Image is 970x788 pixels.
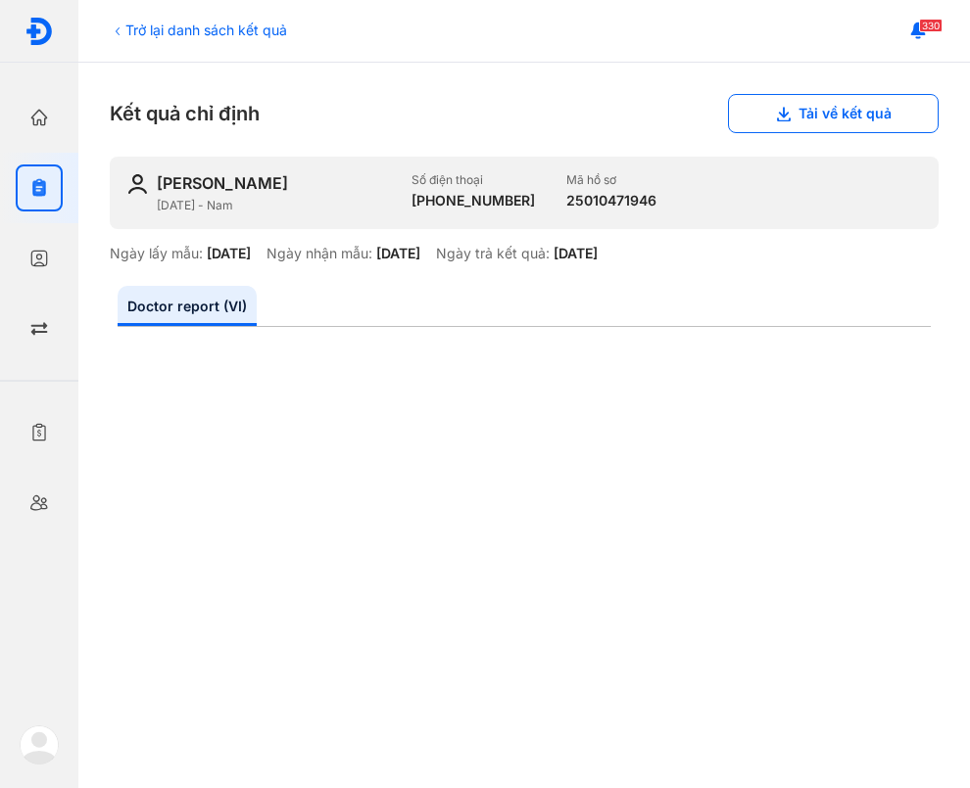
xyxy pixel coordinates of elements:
img: logo [20,725,59,765]
div: Số điện thoại [412,172,535,188]
div: [PERSON_NAME] [157,172,288,194]
div: Ngày trả kết quả: [436,245,550,262]
div: 25010471946 [566,192,656,209]
div: [DATE] - Nam [157,198,396,213]
div: Kết quả chỉ định [110,94,939,133]
div: [PHONE_NUMBER] [412,192,535,209]
img: logo [24,17,54,46]
div: [DATE] [207,245,251,262]
div: Mã hồ sơ [566,172,656,188]
div: Ngày nhận mẫu: [267,245,372,262]
img: user-icon [125,172,149,196]
div: Trở lại danh sách kết quả [110,20,287,40]
div: Ngày lấy mẫu: [110,245,203,262]
span: 330 [919,19,943,32]
button: Tải về kết quả [728,94,939,133]
a: Doctor report (VI) [118,286,257,326]
div: [DATE] [554,245,598,262]
div: [DATE] [376,245,420,262]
